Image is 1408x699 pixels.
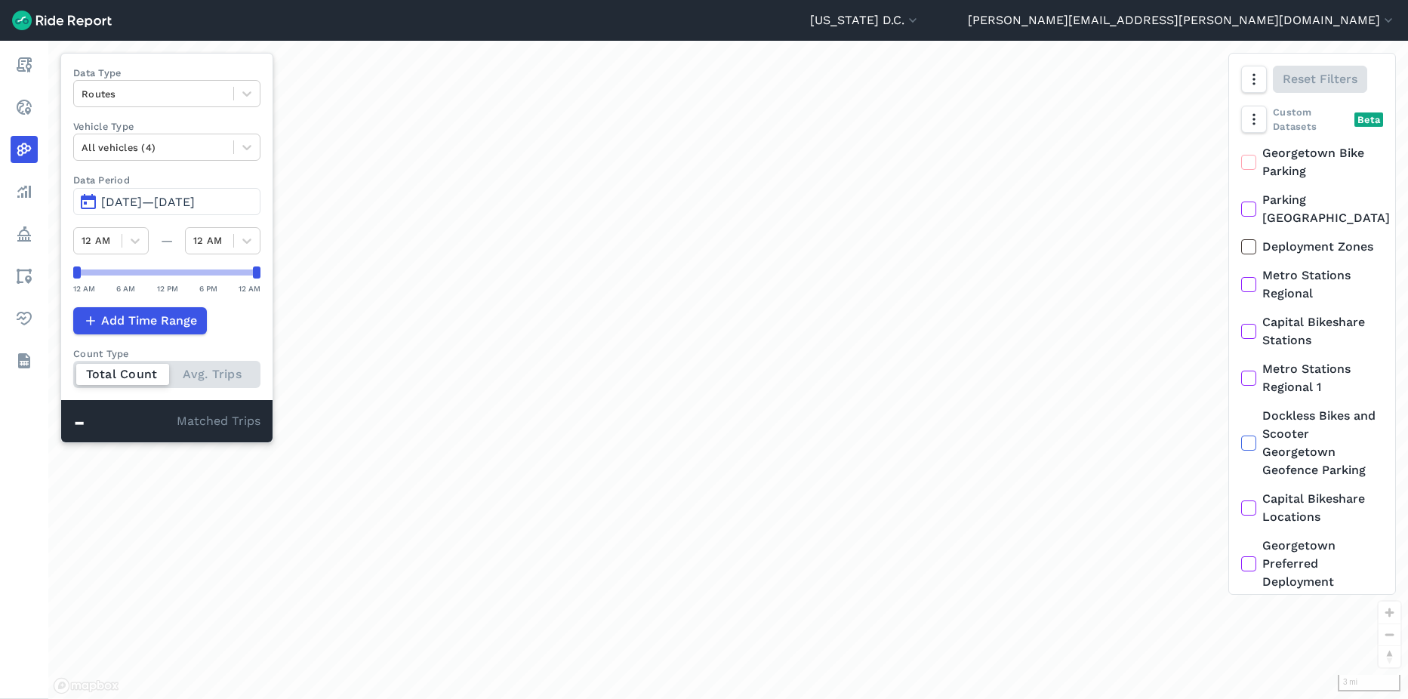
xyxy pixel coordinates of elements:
a: Realtime [11,94,38,121]
label: Data Type [73,66,260,80]
button: [PERSON_NAME][EMAIL_ADDRESS][PERSON_NAME][DOMAIN_NAME] [968,11,1396,29]
span: [DATE]—[DATE] [101,195,195,209]
div: 12 AM [73,282,95,295]
a: Areas [11,263,38,290]
label: Deployment Zones [1241,238,1383,256]
button: Reset Filters [1273,66,1367,93]
div: loading [48,41,1408,699]
label: Dockless Bikes and Scooter Georgetown Geofence Parking [1241,407,1383,479]
a: Datasets [11,347,38,374]
label: Data Period [73,173,260,187]
a: Analyze [11,178,38,205]
a: Health [11,305,38,332]
label: Metro Stations Regional 1 [1241,360,1383,396]
img: Ride Report [12,11,112,30]
div: 12 PM [157,282,178,295]
button: Add Time Range [73,307,207,334]
div: 6 AM [116,282,135,295]
div: 12 AM [239,282,260,295]
div: Beta [1354,112,1383,127]
div: - [73,412,177,432]
label: Georgetown Bike Parking [1241,144,1383,180]
label: Capital Bikeshare Locations [1241,490,1383,526]
div: Matched Trips [61,400,273,442]
a: Report [11,51,38,79]
label: Metro Stations Regional [1241,266,1383,303]
div: Count Type [73,346,260,361]
div: — [149,232,185,250]
button: [US_STATE] D.C. [810,11,920,29]
label: Georgetown Preferred Deployment [1241,537,1383,591]
a: Policy [11,220,38,248]
span: Reset Filters [1283,70,1357,88]
label: Vehicle Type [73,119,260,134]
div: 6 PM [199,282,217,295]
label: Parking [GEOGRAPHIC_DATA] [1241,191,1383,227]
button: [DATE]—[DATE] [73,188,260,215]
div: Custom Datasets [1241,105,1383,134]
span: Add Time Range [101,312,197,330]
label: Capital Bikeshare Stations [1241,313,1383,349]
a: Heatmaps [11,136,38,163]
